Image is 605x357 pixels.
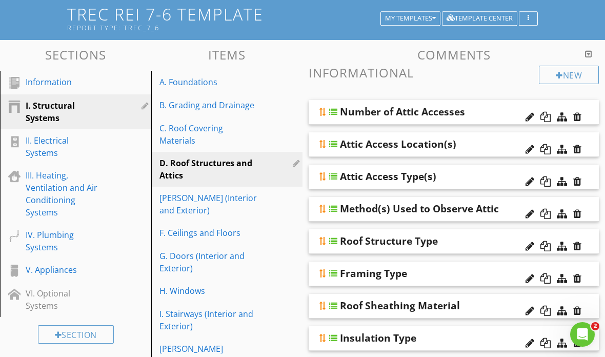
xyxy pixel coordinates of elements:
[539,66,599,84] div: New
[340,235,438,247] div: Roof Structure Type
[340,106,465,118] div: Number of Attic Accesses
[159,157,259,182] div: D. Roof Structures and Attics
[67,5,538,31] h1: TREC REI 7-6 Template
[447,15,513,22] div: Template Center
[26,100,103,124] div: I. Structural Systems
[26,76,103,88] div: Information
[159,192,259,216] div: [PERSON_NAME] (Interior and Exterior)
[340,203,499,215] div: Method(s) Used to Observe Attic
[26,134,103,159] div: II. Electrical Systems
[26,169,103,219] div: III. Heating, Ventilation and Air Conditioning Systems
[340,332,416,344] div: Insulation Type
[159,285,259,297] div: H. Windows
[67,24,384,32] div: Report Type: TREC_7_6
[442,13,517,22] a: Template Center
[26,229,103,253] div: IV. Plumbing Systems
[380,11,440,26] button: My Templates
[159,99,259,111] div: B. Grading and Drainage
[159,227,259,239] div: F. Ceilings and Floors
[38,325,114,344] div: Section
[159,76,259,88] div: A. Foundations
[159,122,259,147] div: C. Roof Covering Materials
[340,300,460,312] div: Roof Sheathing Material
[26,264,103,276] div: V. Appliances
[309,48,599,62] h3: Comments
[570,322,595,347] iframe: Intercom live chat
[159,308,259,332] div: I. Stairways (Interior and Exterior)
[159,250,259,274] div: G. Doors (Interior and Exterior)
[340,267,407,280] div: Framing Type
[340,170,436,183] div: Attic Access Type(s)
[385,15,436,22] div: My Templates
[26,287,103,312] div: VI. Optional Systems
[442,11,517,26] button: Template Center
[151,48,302,62] h3: Items
[309,66,599,80] h3: Informational
[591,322,599,330] span: 2
[340,138,456,150] div: Attic Access Location(s)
